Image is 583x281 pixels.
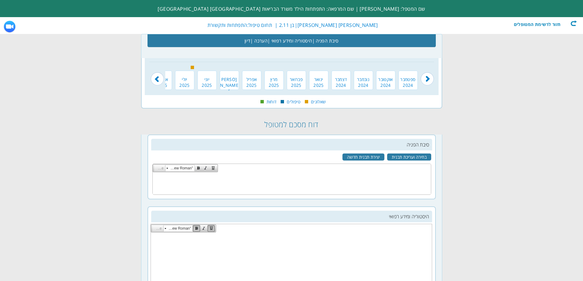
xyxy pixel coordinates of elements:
span: דוחות [267,99,277,105]
label: התפתחות ותקשורת [207,22,247,28]
span: Size [155,225,162,231]
span: טיפולים [287,99,300,105]
span: 2025 [309,82,328,88]
a: Bold [195,165,202,172]
span: 2025 [265,82,283,88]
span: ינואר [309,76,328,82]
a: "Times New Roman" [163,225,193,232]
span: [PERSON_NAME] [220,76,239,94]
span: דצמבר [332,76,350,82]
span: דיון [245,35,251,47]
span: 2024 [354,82,373,88]
img: prev [420,65,434,86]
span: Size [157,165,164,171]
span: [PERSON_NAME] [PERSON_NAME] [297,22,378,28]
span: נובמבר [354,76,373,82]
span: 2024 [399,82,417,88]
span: הערכה | [250,35,267,47]
h2: היסטוריה ומידע רפואי [151,211,432,222]
h2: סיבת הפניה [151,139,432,150]
span: "Times New Roman" [169,165,193,171]
a: Italic [202,165,209,172]
span: ספטמבר [399,76,417,82]
span: 2024 [376,82,395,88]
label: בן 2.11 [279,22,295,28]
span: 2025 [175,82,194,88]
span: יוני [198,76,216,82]
a: יצירת תבנית חדשה [342,153,384,161]
a: Size [152,225,163,232]
a: בחירה ועריכת תבנית [387,153,431,161]
div: חזור לרשימת המטופלים [506,20,577,26]
span: 2025 [198,82,216,88]
span: אוקטובר [376,76,395,82]
a: Italic [200,225,207,232]
span: 2025 [242,82,261,88]
a: Size [154,165,165,172]
a: Underline [207,225,215,232]
div: | [145,20,378,30]
span: | תחום טיפול: [206,22,278,28]
span: "Times New Roman" [167,225,191,231]
span: סיבת הפניה | [312,35,339,47]
span: פברואר [287,76,306,82]
span: מרץ [265,76,283,82]
span: שאלונים [311,99,326,105]
span: אפריל [242,76,261,82]
h2: דוח מסכם למטופל [141,116,442,133]
span: 2025 [287,82,306,88]
span: שם המטפל: [PERSON_NAME] | שם המרפאה: התפתחות הילד משרד הבריאות [GEOGRAPHIC_DATA] [GEOGRAPHIC_DATA] [158,6,425,12]
span: היסטוריה ומידע רפואי | [267,35,312,47]
a: Underline [209,165,217,172]
iframe: Rich text editor with ID ctl00_MainContent_ctl03_txt [153,172,431,194]
span: יולי [175,76,194,82]
a: "Times New Roman" [165,165,195,172]
img: ZoomMeetingIcon.png [3,20,16,33]
span: 2024 [332,82,350,88]
img: next [151,65,164,86]
a: Bold [193,225,200,232]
